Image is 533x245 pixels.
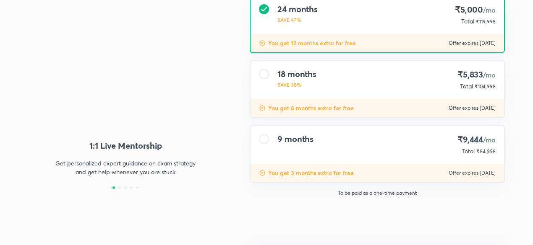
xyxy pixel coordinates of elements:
[259,105,266,111] img: discount
[476,148,496,155] span: ₹84,998
[52,159,199,176] p: Get personalized expert guidance on exam strategy and get help whenever you are stuck
[268,104,354,112] p: You get 6 months extra for free
[455,4,496,15] h4: ₹5,000
[462,147,475,155] p: Total
[449,40,496,46] p: Offer expires [DATE]
[277,134,314,144] h4: 9 months
[483,135,496,144] span: /mo
[449,170,496,176] p: Offer expires [DATE]
[460,82,473,90] p: Total
[476,18,496,25] span: ₹119,998
[268,39,356,47] p: You get 12 months extra for free
[457,69,496,80] h4: ₹5,833
[277,16,318,23] p: SAVE 47%
[259,170,266,176] img: discount
[277,4,318,14] h4: 24 months
[277,69,316,79] h4: 18 months
[457,134,496,145] h4: ₹9,444
[475,83,496,90] span: ₹104,998
[449,105,496,111] p: Offer expires [DATE]
[28,139,223,152] h4: 1:1 Live Mentorship
[483,70,496,79] span: /mo
[483,5,496,14] span: /mo
[243,190,512,196] p: To be paid as a one-time payment
[259,40,266,46] img: discount
[268,169,354,177] p: You get 3 months extra for free
[277,81,316,88] p: SAVE 38%
[461,17,474,26] p: Total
